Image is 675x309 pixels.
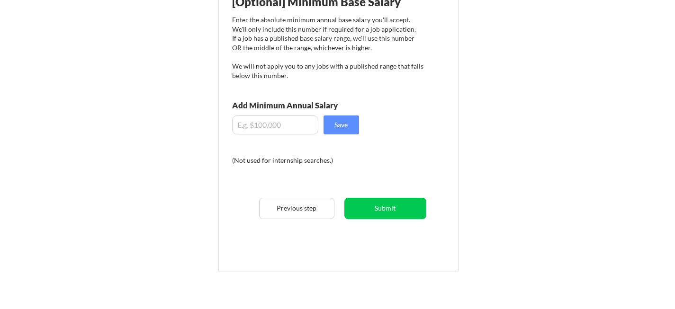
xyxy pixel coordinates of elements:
[259,198,334,219] button: Previous step
[324,115,359,134] button: Save
[232,15,423,80] div: Enter the absolute minimum annual base salary you'll accept. We'll only include this number if re...
[232,115,318,134] input: E.g. $100,000
[344,198,426,219] button: Submit
[232,156,360,165] div: (Not used for internship searches.)
[232,101,380,109] div: Add Minimum Annual Salary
